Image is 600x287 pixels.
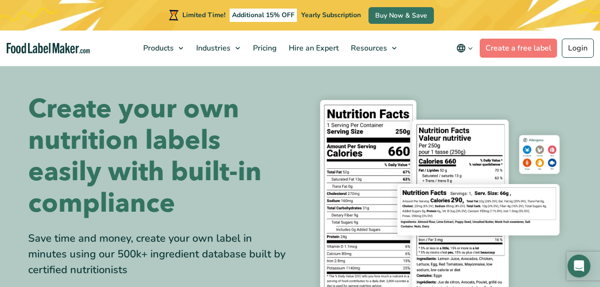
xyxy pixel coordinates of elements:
span: Pricing [250,43,278,53]
span: Yearly Subscription [301,10,361,20]
a: Create a free label [480,39,557,58]
a: Login [562,39,594,58]
span: Limited Time! [182,10,225,20]
div: Open Intercom Messenger [568,255,590,277]
h1: Create your own nutrition labels easily with built-in compliance [28,93,293,219]
a: Products [137,31,188,66]
a: Industries [190,31,245,66]
span: Hire an Expert [286,43,340,53]
span: Resources [348,43,388,53]
a: Buy Now & Save [368,7,434,24]
span: Additional 15% OFF [230,9,297,22]
a: Hire an Expert [283,31,343,66]
div: Save time and money, create your own label in minutes using our 500k+ ingredient database built b... [28,231,293,278]
span: Products [140,43,175,53]
a: Pricing [247,31,281,66]
a: Resources [345,31,401,66]
span: Industries [193,43,232,53]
